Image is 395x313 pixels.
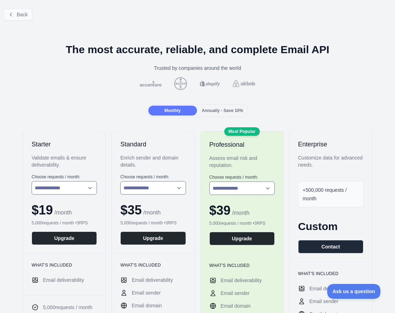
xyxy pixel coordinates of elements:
[298,271,363,276] h3: What's included
[309,298,339,305] span: Email sender
[309,285,351,292] span: Email deliverability
[209,263,275,268] h3: What's included
[132,276,173,284] span: Email deliverability
[221,277,262,284] span: Email deliverability
[221,290,250,297] span: Email sender
[327,284,381,299] iframe: Toggle Customer Support
[120,262,186,268] h3: What's included
[32,262,97,268] h3: What's included
[43,276,84,284] span: Email deliverability
[132,289,161,296] span: Email sender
